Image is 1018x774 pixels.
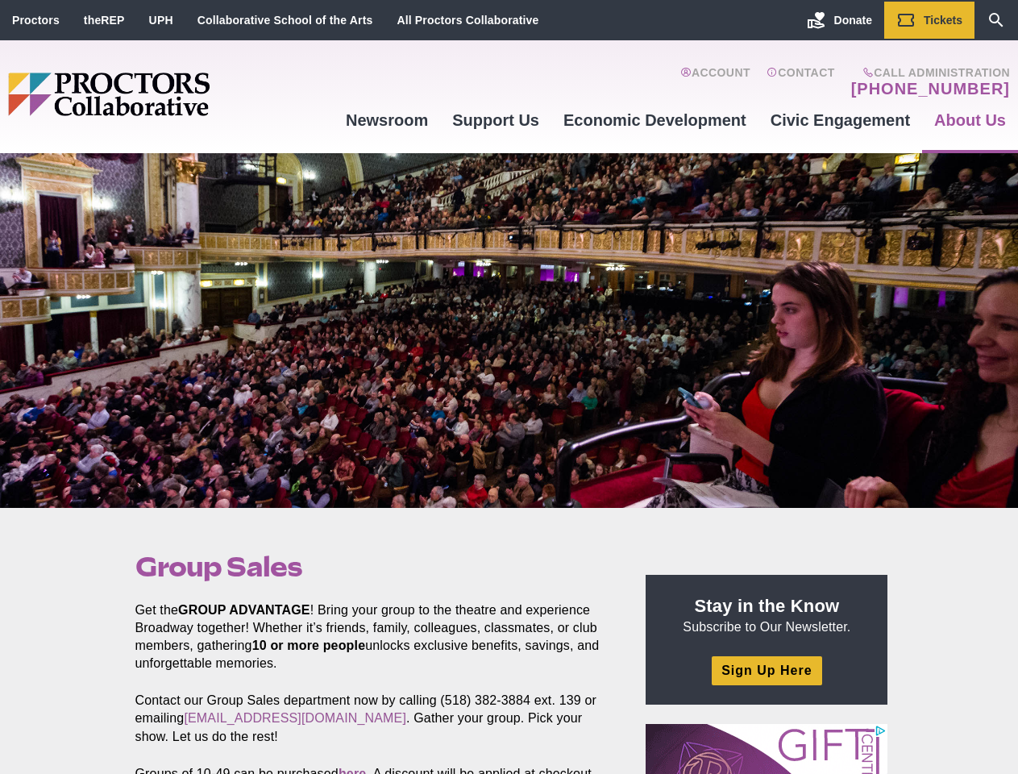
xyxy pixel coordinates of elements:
[440,98,551,142] a: Support Us
[252,639,366,652] strong: 10 or more people
[334,98,440,142] a: Newsroom
[922,98,1018,142] a: About Us
[712,656,821,685] a: Sign Up Here
[695,596,840,616] strong: Stay in the Know
[974,2,1018,39] a: Search
[767,66,835,98] a: Contact
[149,14,173,27] a: UPH
[551,98,758,142] a: Economic Development
[665,594,868,636] p: Subscribe to Our Newsletter.
[135,692,609,745] p: Contact our Group Sales department now by calling (518) 382-3884 ext. 139 or emailing . Gather yo...
[12,14,60,27] a: Proctors
[924,14,962,27] span: Tickets
[84,14,125,27] a: theREP
[834,14,872,27] span: Donate
[135,601,609,672] p: Get the ! Bring your group to the theatre and experience Broadway together! Whether it’s friends,...
[397,14,538,27] a: All Proctors Collaborative
[795,2,884,39] a: Donate
[680,66,750,98] a: Account
[758,98,922,142] a: Civic Engagement
[851,79,1010,98] a: [PHONE_NUMBER]
[178,603,310,617] strong: GROUP ADVANTAGE
[846,66,1010,79] span: Call Administration
[884,2,974,39] a: Tickets
[184,711,406,725] a: [EMAIL_ADDRESS][DOMAIN_NAME]
[8,73,334,116] img: Proctors logo
[135,551,609,582] h1: Group Sales
[197,14,373,27] a: Collaborative School of the Arts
